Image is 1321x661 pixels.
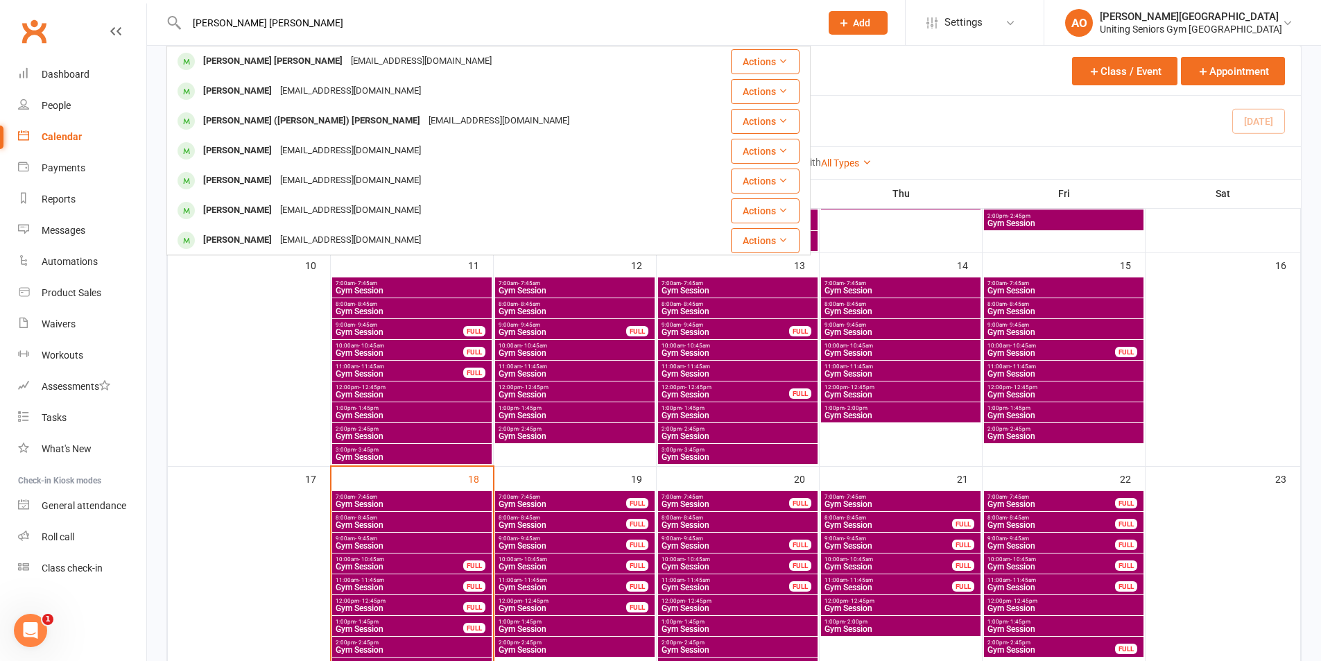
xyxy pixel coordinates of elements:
[987,349,1116,357] span: Gym Session
[824,307,978,316] span: Gym Session
[731,49,800,74] button: Actions
[18,522,146,553] a: Roll call
[1275,467,1300,490] div: 23
[684,363,710,370] span: - 11:45am
[424,111,573,131] div: [EMAIL_ADDRESS][DOMAIN_NAME]
[987,535,1116,542] span: 9:00am
[42,69,89,80] div: Dashboard
[498,535,627,542] span: 9:00am
[824,521,953,529] span: Gym Session
[498,494,627,500] span: 7:00am
[356,447,379,453] span: - 3:45pm
[661,280,815,286] span: 7:00am
[498,328,627,336] span: Gym Session
[626,519,648,529] div: FULL
[17,14,51,49] a: Clubworx
[18,402,146,433] a: Tasks
[498,301,652,307] span: 8:00am
[335,307,489,316] span: Gym Session
[1181,57,1285,85] button: Appointment
[987,556,1116,563] span: 10:00am
[847,556,873,563] span: - 10:45am
[661,301,815,307] span: 8:00am
[987,219,1141,228] span: Gym Session
[681,280,703,286] span: - 7:45am
[661,349,815,357] span: Gym Session
[14,614,47,647] iframe: Intercom live chat
[335,280,489,286] span: 7:00am
[824,411,978,420] span: Gym Session
[519,426,542,432] span: - 2:45pm
[199,171,276,191] div: [PERSON_NAME]
[661,494,790,500] span: 7:00am
[1007,535,1029,542] span: - 9:45am
[335,384,489,390] span: 12:00pm
[42,225,85,236] div: Messages
[521,556,547,563] span: - 10:45am
[1115,560,1137,571] div: FULL
[957,467,982,490] div: 21
[498,390,652,399] span: Gym Session
[335,432,489,440] span: Gym Session
[359,556,384,563] span: - 10:45am
[18,153,146,184] a: Payments
[335,328,464,336] span: Gym Session
[498,307,652,316] span: Gym Session
[42,194,76,205] div: Reports
[661,447,815,453] span: 3:00pm
[199,111,424,131] div: [PERSON_NAME] ([PERSON_NAME]) [PERSON_NAME]
[42,500,126,511] div: General attendance
[1011,384,1037,390] span: - 12:45pm
[987,213,1141,219] span: 2:00pm
[661,322,790,328] span: 9:00am
[355,535,377,542] span: - 9:45am
[463,347,485,357] div: FULL
[305,253,330,276] div: 10
[42,563,103,574] div: Class check-in
[335,390,489,399] span: Gym Session
[661,363,815,370] span: 11:00am
[498,370,652,378] span: Gym Session
[681,494,703,500] span: - 7:45am
[987,563,1116,571] span: Gym Session
[42,287,101,298] div: Product Sales
[42,350,83,361] div: Workouts
[824,349,978,357] span: Gym Session
[661,328,790,336] span: Gym Session
[335,494,489,500] span: 7:00am
[335,322,464,328] span: 9:00am
[987,390,1141,399] span: Gym Session
[518,535,540,542] span: - 9:45am
[794,253,819,276] div: 13
[335,370,464,378] span: Gym Session
[359,363,384,370] span: - 11:45am
[987,494,1116,500] span: 7:00am
[521,363,547,370] span: - 11:45am
[498,432,652,440] span: Gym Session
[1115,347,1137,357] div: FULL
[682,426,705,432] span: - 2:45pm
[685,384,711,390] span: - 12:45pm
[731,139,800,164] button: Actions
[661,370,815,378] span: Gym Session
[359,343,384,349] span: - 10:45am
[684,577,710,583] span: - 11:45am
[681,515,703,521] span: - 8:45am
[42,443,92,454] div: What's New
[844,280,866,286] span: - 7:45am
[18,433,146,465] a: What's New
[853,17,870,28] span: Add
[42,256,98,267] div: Automations
[1115,498,1137,508] div: FULL
[844,535,866,542] span: - 9:45am
[518,301,540,307] span: - 8:45am
[355,301,377,307] span: - 8:45am
[847,363,873,370] span: - 11:45am
[182,13,811,33] input: Search...
[18,553,146,584] a: Class kiosk mode
[359,577,384,583] span: - 11:45am
[848,384,874,390] span: - 12:45pm
[1007,515,1029,521] span: - 8:45am
[498,280,652,286] span: 7:00am
[987,432,1141,440] span: Gym Session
